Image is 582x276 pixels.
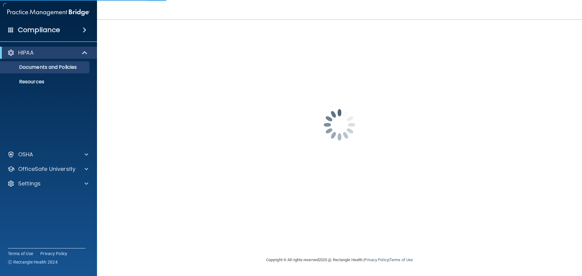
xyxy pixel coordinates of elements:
[7,165,88,173] a: OfficeSafe University
[4,64,87,70] p: Documents and Policies
[309,95,370,155] img: spinner.e123f6fc.gif
[18,49,34,56] p: HIPAA
[390,258,413,262] a: Terms of Use
[364,258,388,262] a: Privacy Policy
[8,251,33,257] a: Terms of Use
[18,26,60,34] h4: Compliance
[8,259,58,265] span: Ⓒ Rectangle Health 2024
[7,6,90,18] img: PMB logo
[7,151,88,158] a: OSHA
[18,165,75,173] p: OfficeSafe University
[40,251,68,257] a: Privacy Policy
[229,250,450,270] div: Copyright © All rights reserved 2025 @ Rectangle Health | |
[4,79,87,85] p: Resources
[18,151,33,158] p: OSHA
[7,180,88,187] a: Settings
[18,180,41,187] p: Settings
[7,49,88,56] a: HIPAA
